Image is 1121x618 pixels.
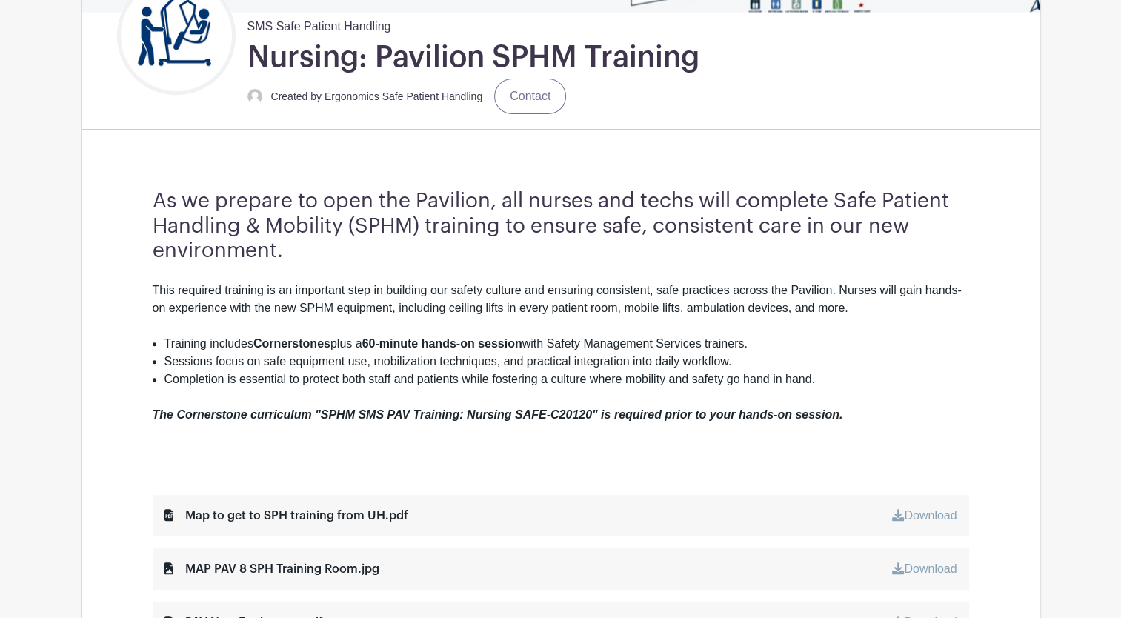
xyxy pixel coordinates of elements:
strong: 60-minute hands-on session [362,337,522,350]
a: Download [892,562,957,575]
div: Map to get to SPH training from UH.pdf [164,507,408,525]
li: Sessions focus on safe equipment use, mobilization techniques, and practical integration into dai... [164,353,969,371]
small: Created by Ergonomics Safe Patient Handling [271,90,483,102]
em: The Cornerstone curriculum "SPHM SMS PAV Training: Nursing SAFE-C20120" is required prior to your... [153,408,843,421]
h3: As we prepare to open the Pavilion, all nurses and techs will complete Safe Patient Handling & Mo... [153,189,969,264]
li: Training includes plus a with Safety Management Services trainers. [164,335,969,353]
h1: Nursing: Pavilion SPHM Training [247,39,699,76]
div: This required training is an important step in building our safety culture and ensuring consisten... [153,282,969,335]
strong: Cornerstones [253,337,330,350]
div: MAP PAV 8 SPH Training Room.jpg [164,560,379,578]
span: SMS Safe Patient Handling [247,12,391,36]
img: default-ce2991bfa6775e67f084385cd625a349d9dcbb7a52a09fb2fda1e96e2d18dcdb.png [247,89,262,104]
li: Completion is essential to protect both staff and patients while fostering a culture where mobili... [164,371,969,388]
a: Download [892,509,957,522]
a: Contact [494,79,566,114]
